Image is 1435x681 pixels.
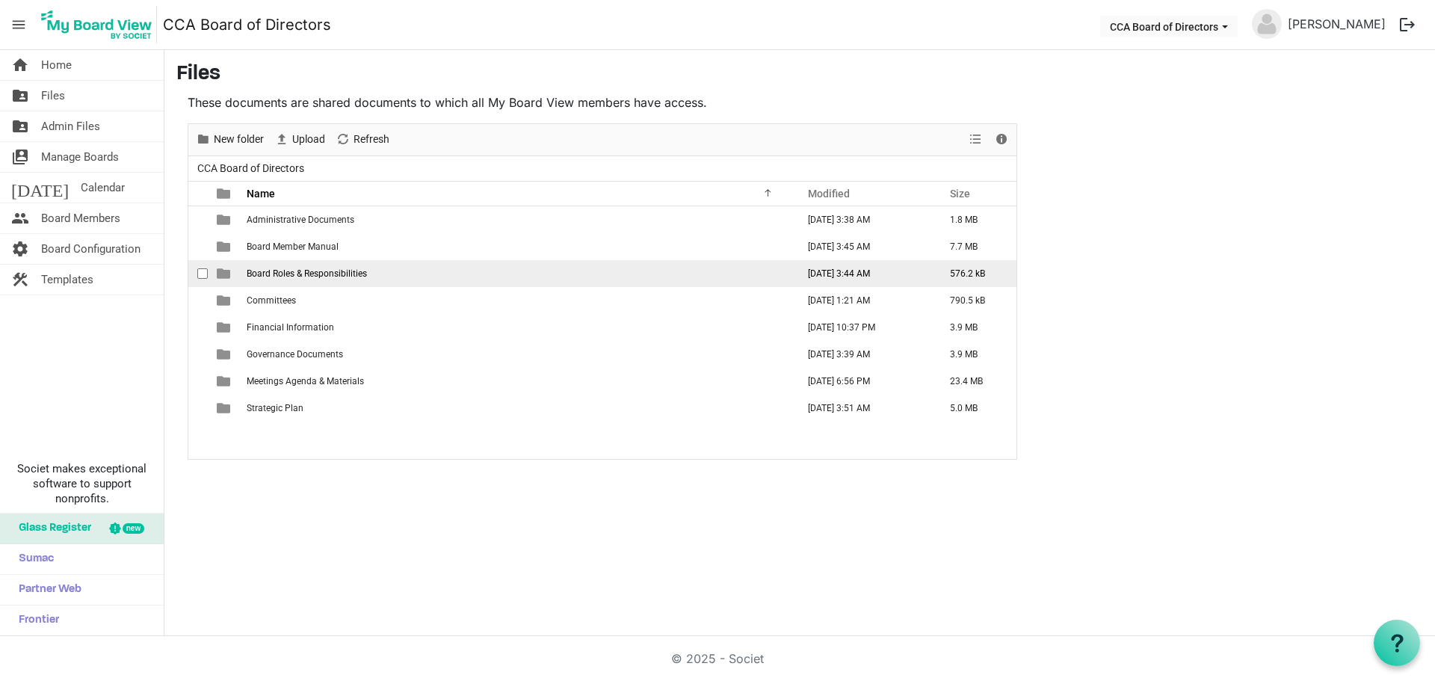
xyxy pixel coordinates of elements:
button: Upload [272,130,328,149]
div: View [963,124,989,155]
span: Partner Web [11,575,81,605]
span: settings [11,234,29,264]
td: September 05, 2025 6:56 PM column header Modified [792,368,934,395]
span: Name [247,188,275,200]
td: checkbox [188,368,208,395]
a: My Board View Logo [37,6,163,43]
td: checkbox [188,206,208,233]
span: folder_shared [11,111,29,141]
div: New folder [191,124,269,155]
button: Refresh [333,130,392,149]
td: Meetings Agenda & Materials is template cell column header Name [242,368,792,395]
td: Committees is template cell column header Name [242,287,792,314]
td: August 30, 2025 3:44 AM column header Modified [792,260,934,287]
td: 3.9 MB is template cell column header Size [934,314,1016,341]
span: Glass Register [11,514,91,543]
td: Strategic Plan is template cell column header Name [242,395,792,422]
button: CCA Board of Directors dropdownbutton [1100,16,1238,37]
span: menu [4,10,33,39]
a: [PERSON_NAME] [1282,9,1392,39]
td: August 30, 2025 3:38 AM column header Modified [792,206,934,233]
td: checkbox [188,395,208,422]
span: New folder [212,130,265,149]
span: [DATE] [11,173,69,203]
td: Administrative Documents is template cell column header Name [242,206,792,233]
span: Sumac [11,544,54,574]
button: Details [992,130,1012,149]
span: Home [41,50,72,80]
td: 1.8 MB is template cell column header Size [934,206,1016,233]
td: 790.5 kB is template cell column header Size [934,287,1016,314]
span: Files [41,81,65,111]
td: is template cell column header type [208,287,242,314]
td: checkbox [188,314,208,341]
span: Refresh [352,130,391,149]
td: Board Member Manual is template cell column header Name [242,233,792,260]
td: August 30, 2025 3:39 AM column header Modified [792,341,934,368]
td: Financial Information is template cell column header Name [242,314,792,341]
img: no-profile-picture.svg [1252,9,1282,39]
td: is template cell column header type [208,314,242,341]
a: © 2025 - Societ [671,651,764,666]
span: Committees [247,295,296,306]
span: Governance Documents [247,349,343,360]
td: checkbox [188,287,208,314]
span: Upload [291,130,327,149]
span: Calendar [81,173,125,203]
p: These documents are shared documents to which all My Board View members have access. [188,93,1017,111]
span: home [11,50,29,80]
td: is template cell column header type [208,341,242,368]
span: Meetings Agenda & Materials [247,376,364,386]
span: Strategic Plan [247,403,303,413]
td: is template cell column header type [208,260,242,287]
button: View dropdownbutton [966,130,984,149]
span: Manage Boards [41,142,119,172]
a: CCA Board of Directors [163,10,331,40]
td: checkbox [188,341,208,368]
span: Modified [808,188,850,200]
span: Board Member Manual [247,241,339,252]
div: new [123,523,144,534]
td: checkbox [188,260,208,287]
span: Board Roles & Responsibilities [247,268,367,279]
td: August 30, 2025 3:51 AM column header Modified [792,395,934,422]
span: CCA Board of Directors [194,159,307,178]
button: New folder [194,130,267,149]
span: folder_shared [11,81,29,111]
span: Frontier [11,605,59,635]
td: 576.2 kB is template cell column header Size [934,260,1016,287]
td: is template cell column header type [208,206,242,233]
td: is template cell column header type [208,368,242,395]
td: is template cell column header type [208,395,242,422]
span: Board Configuration [41,234,141,264]
span: Size [950,188,970,200]
td: 5.0 MB is template cell column header Size [934,395,1016,422]
span: people [11,203,29,233]
div: Details [989,124,1014,155]
span: Administrative Documents [247,215,354,225]
td: Board Roles & Responsibilities is template cell column header Name [242,260,792,287]
span: Board Members [41,203,120,233]
td: September 06, 2025 1:21 AM column header Modified [792,287,934,314]
span: Societ makes exceptional software to support nonprofits. [7,461,157,506]
td: 3.9 MB is template cell column header Size [934,341,1016,368]
span: Templates [41,265,93,295]
div: Upload [269,124,330,155]
span: switch_account [11,142,29,172]
td: Governance Documents is template cell column header Name [242,341,792,368]
span: construction [11,265,29,295]
span: Financial Information [247,322,334,333]
td: checkbox [188,233,208,260]
td: 7.7 MB is template cell column header Size [934,233,1016,260]
td: August 30, 2025 3:45 AM column header Modified [792,233,934,260]
td: is template cell column header type [208,233,242,260]
img: My Board View Logo [37,6,157,43]
td: 23.4 MB is template cell column header Size [934,368,1016,395]
h3: Files [176,62,1423,87]
span: Admin Files [41,111,100,141]
td: September 04, 2025 10:37 PM column header Modified [792,314,934,341]
button: logout [1392,9,1423,40]
div: Refresh [330,124,395,155]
